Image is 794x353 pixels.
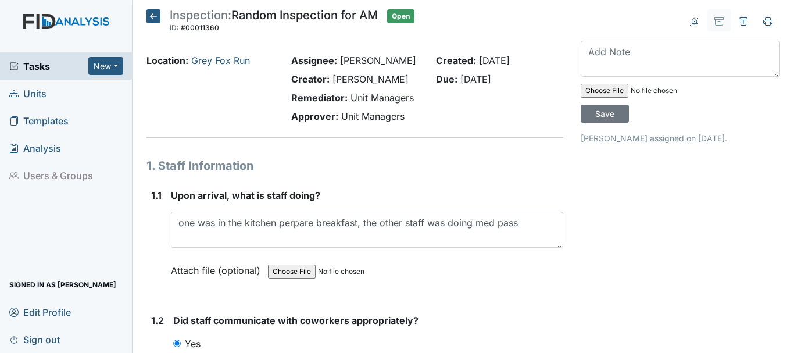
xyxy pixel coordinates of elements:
span: Upon arrival, what is staff doing? [171,190,320,201]
strong: Creator: [291,73,330,85]
div: Random Inspection for AM [170,9,378,35]
span: [DATE] [479,55,510,66]
span: [PERSON_NAME] [340,55,416,66]
strong: Approver: [291,110,338,122]
p: [PERSON_NAME] assigned on [DATE]. [581,132,780,144]
strong: Created: [436,55,476,66]
textarea: one was in the kitchen perpare breakfast, the other staff was doing med pass [171,212,563,248]
strong: Assignee: [291,55,337,66]
span: [PERSON_NAME] [332,73,409,85]
input: Save [581,105,629,123]
span: Units [9,84,47,102]
strong: Remediator: [291,92,348,104]
input: Yes [173,340,181,347]
span: Analysis [9,139,61,157]
strong: Location: [146,55,188,66]
label: 1.2 [151,313,164,327]
label: Yes [185,337,201,351]
a: Grey Fox Run [191,55,250,66]
a: Tasks [9,59,88,73]
span: Unit Managers [350,92,414,104]
button: New [88,57,123,75]
span: Sign out [9,330,60,348]
span: Signed in as [PERSON_NAME] [9,276,116,294]
strong: Due: [436,73,457,85]
span: Did staff communicate with coworkers appropriately? [173,315,419,326]
span: Edit Profile [9,303,71,321]
span: Open [387,9,414,23]
span: Unit Managers [341,110,405,122]
h1: 1. Staff Information [146,157,563,174]
span: #00011360 [181,23,219,32]
label: Attach file (optional) [171,257,265,277]
span: [DATE] [460,73,491,85]
label: 1.1 [151,188,162,202]
span: ID: [170,23,179,32]
span: Templates [9,112,69,130]
span: Inspection: [170,8,231,22]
